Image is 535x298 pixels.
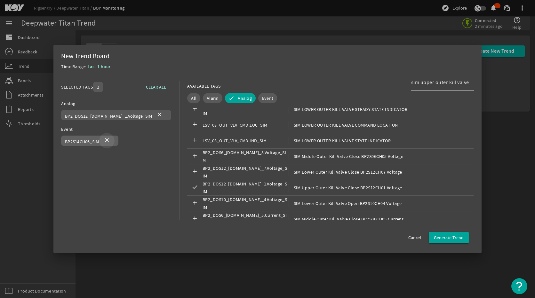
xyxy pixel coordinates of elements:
[146,83,166,91] span: CLEAR ALL
[408,234,421,241] span: Cancel
[289,215,404,223] span: SIM Middle Outer Kill Valve Close BP2S06CH05 Current
[203,180,289,195] span: BP2_DOS12_[DOMAIN_NAME]_1.Voltage_SIM
[289,200,402,207] span: SIM Lower Outer Kill Valve Open BP2S10CH04 Voltage
[61,100,171,107] div: Analog
[289,184,402,192] span: SIM Upper Outer Kill Valve Close BP2S12CH01 Voltage
[191,200,199,207] mat-icon: add
[203,164,289,180] span: BP2_DOS12_[DOMAIN_NAME]_7.Voltage_SIM
[511,278,527,294] button: Open Resource Center
[88,64,111,69] span: Last 1 hour
[289,153,403,160] span: SIM Middle Outer Kill Valve Close BP2S06CH05 Voltage
[103,137,111,145] mat-icon: close
[203,121,289,129] span: LSV_03_OUT_VLV_CMD.LOC_SIM
[187,82,220,90] div: AVAILABLE TAGS
[289,106,407,113] span: SIM LOWER OUTER KILL VALVE STEADY STATE INDICATOR
[61,125,171,133] div: Event
[411,79,469,86] input: Search Tag Names
[65,139,99,145] span: BP2S14CH06_SIM
[207,95,219,101] span: Alarm
[191,153,199,160] mat-icon: add
[429,232,469,243] button: Generate Trend
[61,52,474,60] div: New Trend Board
[61,63,88,74] div: Time Range:
[141,81,171,93] button: CLEAR ALL
[238,95,252,101] span: Analog
[191,95,196,101] span: All
[191,121,199,129] mat-icon: add
[289,121,398,129] span: SIM LOWER OUTER KILL VALVE COMMAND LOCATION
[191,168,199,176] mat-icon: add
[203,149,289,164] span: BP2_DOS6_[DOMAIN_NAME]_5.Voltage_SIM
[191,215,199,223] mat-icon: add
[403,232,426,243] button: Cancel
[203,211,289,227] span: BP2_DOS6_[DOMAIN_NAME]_5.Current_SIM
[97,84,99,90] span: 2
[203,137,289,145] span: LSV_03_OUT_VLV_CMD.IND_SIM
[65,113,152,119] span: BP2_DOS12_[DOMAIN_NAME]_1.Voltage_SIM
[434,234,464,241] span: Generate Trend
[191,184,199,192] mat-icon: check
[203,102,289,117] span: LSV_03_OUT_VLV_[DOMAIN_NAME]_IND_SIM
[289,168,402,176] span: SIM Lower Outer Kill Valve Close BP2S12CH07 Voltage
[289,137,391,145] span: SIM LOWER OUTER KILL VALVE STATE INDICATOR
[156,111,164,119] mat-icon: close
[61,83,93,91] div: SELECTED TAGS
[262,95,273,101] span: Event
[203,196,289,211] span: BP2_DOS10_[DOMAIN_NAME]_4.Voltage_SIM
[191,137,199,145] mat-icon: add
[191,106,199,113] mat-icon: add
